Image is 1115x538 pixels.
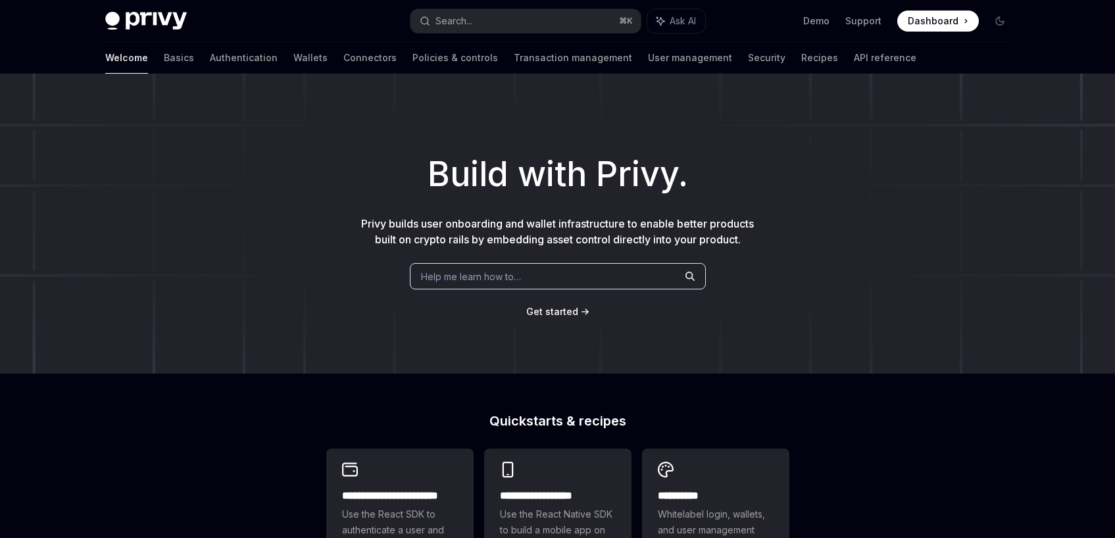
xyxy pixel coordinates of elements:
h1: Build with Privy. [21,149,1094,200]
img: dark logo [105,12,187,30]
span: Dashboard [908,14,958,28]
a: Wallets [293,42,328,74]
span: Get started [526,306,578,317]
a: API reference [854,42,916,74]
a: Policies & controls [412,42,498,74]
a: Support [845,14,881,28]
h2: Quickstarts & recipes [326,414,789,428]
a: Authentication [210,42,278,74]
a: Demo [803,14,830,28]
a: Connectors [343,42,397,74]
a: Basics [164,42,194,74]
button: Toggle dark mode [989,11,1010,32]
a: Get started [526,305,578,318]
span: Privy builds user onboarding and wallet infrastructure to enable better products built on crypto ... [361,217,754,246]
span: Help me learn how to… [421,270,521,283]
a: Transaction management [514,42,632,74]
div: Search... [435,13,472,29]
button: Ask AI [647,9,705,33]
span: Ask AI [670,14,696,28]
a: User management [648,42,732,74]
a: Dashboard [897,11,979,32]
span: ⌘ K [619,16,633,26]
a: Recipes [801,42,838,74]
button: Search...⌘K [410,9,641,33]
a: Welcome [105,42,148,74]
a: Security [748,42,785,74]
